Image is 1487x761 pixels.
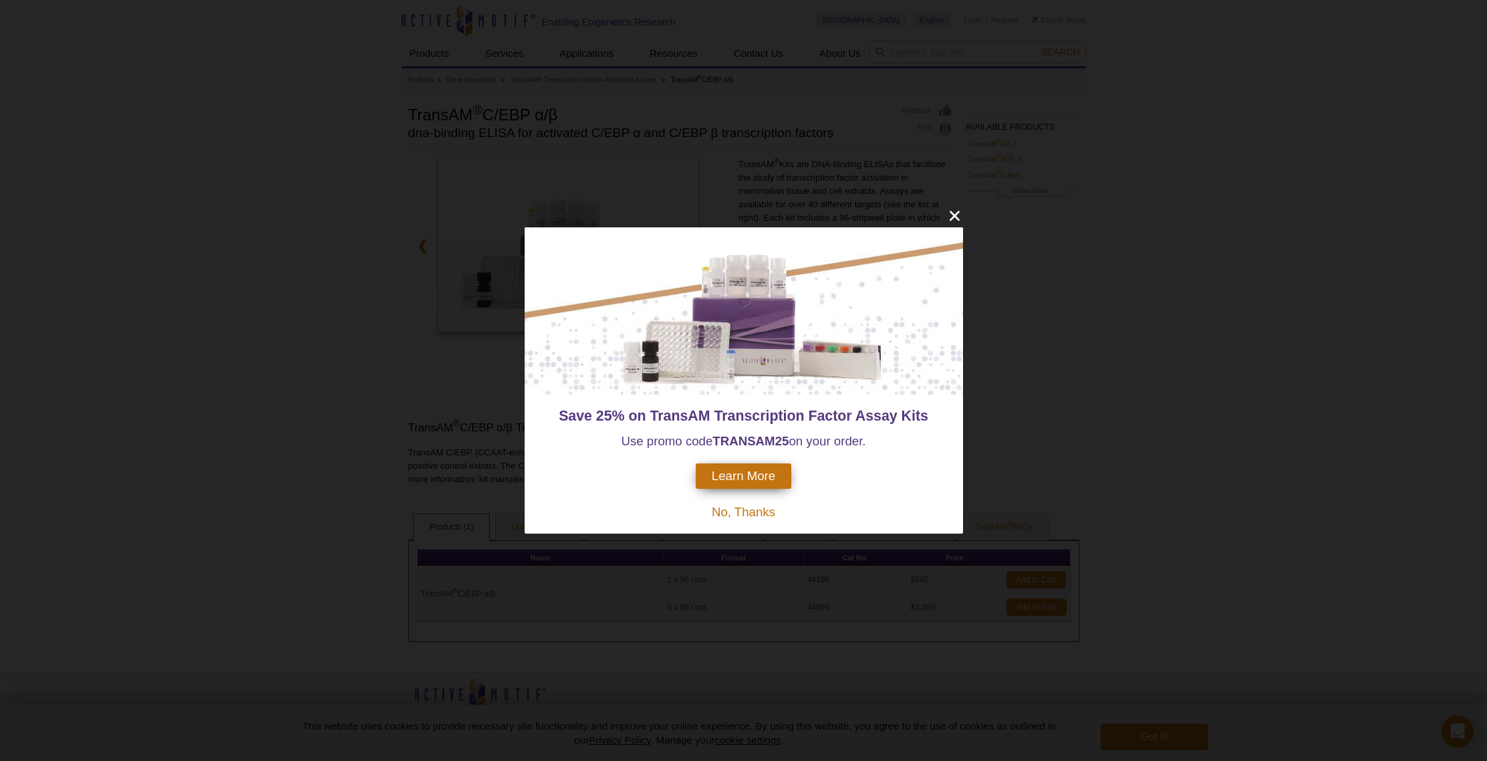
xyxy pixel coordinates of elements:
strong: TRANSAM [712,434,775,448]
span: No, Thanks [712,505,775,519]
strong: 25 [775,434,789,448]
span: Save 25% on TransAM Transcription Factor Assay Kits [559,408,928,424]
button: close [946,207,963,224]
span: Learn More [712,469,775,483]
span: Use promo code on your order. [621,434,865,448]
